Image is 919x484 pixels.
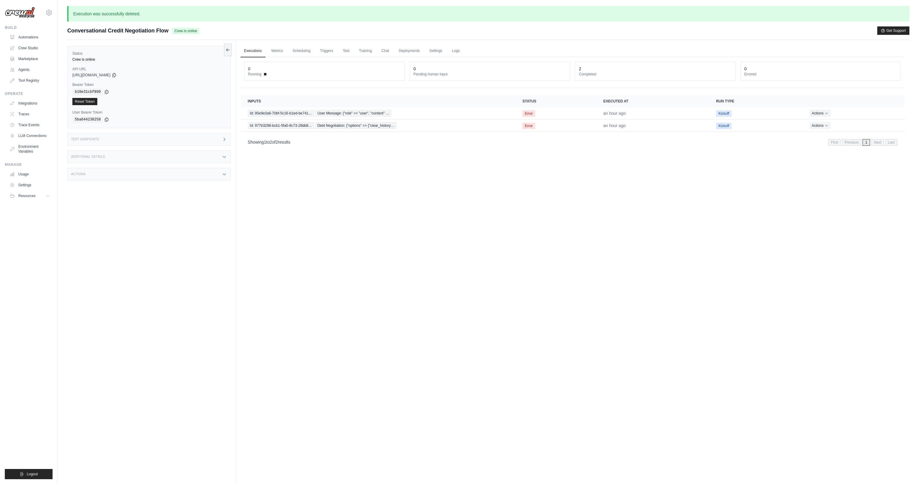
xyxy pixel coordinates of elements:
[7,76,53,85] a: Tool Registry
[7,142,53,156] a: Environment Variables
[248,122,508,129] a: View execution details for Id
[7,32,53,42] a: Automations
[7,54,53,64] a: Marketplace
[828,139,841,146] span: First
[248,110,508,117] a: View execution details for Id
[522,123,535,129] span: Error
[603,123,626,128] time: September 15, 2025 at 17:05 BST
[5,469,53,479] button: Logout
[5,91,53,96] div: Operate
[27,472,38,476] span: Logout
[809,110,831,117] button: Actions for execution
[248,110,314,117] span: Id: 95e9e3a6-70bf-5c16-b1ed-be741…
[72,57,226,62] div: Crew is online
[596,95,709,107] th: Executed at
[603,111,626,116] time: September 15, 2025 at 17:26 BST
[268,45,287,57] a: Metrics
[72,82,226,87] label: Bearer Token
[5,7,35,18] img: Logo
[7,120,53,130] a: Trace Events
[871,139,884,146] span: Next
[579,66,581,72] div: 2
[395,45,423,57] a: Deployments
[7,180,53,190] a: Settings
[7,191,53,201] button: Resources
[67,6,909,22] p: Execution was successfully deleted.
[72,110,226,115] label: User Bearer Token
[315,122,396,129] span: Debt Negotiation: {"options" => {"clear_history…
[289,45,314,57] a: Scheduling
[744,66,747,72] div: 0
[716,123,732,129] span: Kickoff
[7,99,53,108] a: Integrations
[71,138,99,141] h3: Test Endpoints
[7,109,53,119] a: Traces
[72,67,226,72] label: API URL
[355,45,375,57] a: Training
[522,110,535,117] span: Error
[264,140,266,145] span: 1
[241,95,905,150] section: Crew executions table
[877,26,909,35] button: Get Support
[248,72,262,77] span: Running
[7,65,53,75] a: Agents
[716,110,732,117] span: Kickoff
[172,28,199,34] span: Crew is online
[7,131,53,141] a: LLM Connections
[72,98,97,105] a: Reset Token
[5,162,53,167] div: Manage
[426,45,446,57] a: Settings
[241,95,515,107] th: Inputs
[7,169,53,179] a: Usage
[71,172,86,176] h3: Actions
[842,139,861,146] span: Previous
[7,43,53,53] a: Crew Studio
[241,134,905,150] nav: Pagination
[241,45,265,57] a: Executions
[72,51,226,56] label: Status
[275,140,278,145] span: 2
[515,95,596,107] th: Status
[339,45,353,57] a: Test
[414,72,566,77] dt: Pending human input
[709,95,802,107] th: Run Type
[72,116,103,123] code: 5ba644238258
[72,73,111,78] span: [URL][DOMAIN_NAME]
[5,25,53,30] div: Build
[248,139,290,145] p: Showing to of results
[248,122,314,129] span: Id: 977b3298-bcb1-5fa0-8c73-28db8…
[448,45,463,57] a: Logs
[248,66,250,72] div: 0
[71,155,105,159] h3: Additional Details
[744,72,897,77] dt: Errored
[317,45,337,57] a: Triggers
[809,122,831,129] button: Actions for execution
[579,72,732,77] dt: Completed
[828,139,897,146] nav: Pagination
[863,139,870,146] span: 1
[414,66,416,72] div: 0
[67,26,168,35] span: Conversational Credit Negotiation Flow
[18,193,35,198] span: Resources
[270,140,272,145] span: 2
[378,45,393,57] a: Chat
[315,110,391,117] span: User Message: {"role" => "user", "content" …
[72,88,103,96] code: b10e31cbf899
[885,139,897,146] span: Last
